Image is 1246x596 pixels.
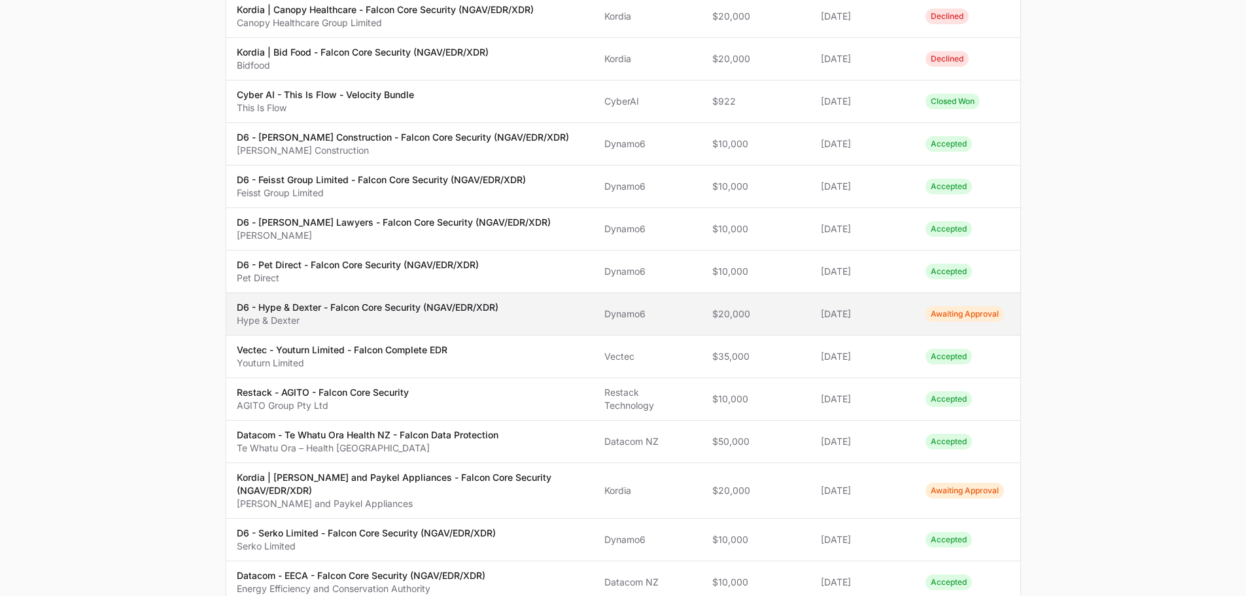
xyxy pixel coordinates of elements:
[712,484,801,497] span: $20,000
[604,350,691,363] span: Vectec
[821,576,905,589] span: [DATE]
[712,95,801,108] span: $922
[604,265,691,278] span: Dynamo6
[237,173,526,186] p: D6 - Feisst Group Limited - Falcon Core Security (NGAV/EDR/XDR)
[712,533,801,546] span: $10,000
[237,216,551,229] p: D6 - [PERSON_NAME] Lawyers - Falcon Core Security (NGAV/EDR/XDR)
[237,357,447,370] p: Youturn Limited
[821,10,905,23] span: [DATE]
[237,16,534,29] p: Canopy Healthcare Group Limited
[604,533,691,546] span: Dynamo6
[237,144,569,157] p: [PERSON_NAME] Construction
[237,442,498,455] p: Te Whatu Ora – Health [GEOGRAPHIC_DATA]
[712,52,801,65] span: $20,000
[237,582,485,595] p: Energy Efficiency and Conservation Authority
[237,386,409,399] p: Restack - AGITO - Falcon Core Security
[604,52,691,65] span: Kordia
[821,137,905,150] span: [DATE]
[712,350,801,363] span: $35,000
[604,386,691,412] span: Restack Technology
[821,52,905,65] span: [DATE]
[821,180,905,193] span: [DATE]
[821,533,905,546] span: [DATE]
[604,484,691,497] span: Kordia
[604,137,691,150] span: Dynamo6
[821,307,905,321] span: [DATE]
[237,88,414,101] p: Cyber AI - This Is Flow - Velocity Bundle
[237,272,479,285] p: Pet Direct
[237,399,409,412] p: AGITO Group Pty Ltd
[821,435,905,448] span: [DATE]
[712,576,801,589] span: $10,000
[237,429,498,442] p: Datacom - Te Whatu Ora Health NZ - Falcon Data Protection
[604,307,691,321] span: Dynamo6
[821,484,905,497] span: [DATE]
[237,569,485,582] p: Datacom - EECA - Falcon Core Security (NGAV/EDR/XDR)
[237,343,447,357] p: Vectec - Youturn Limited - Falcon Complete EDR
[237,131,569,144] p: D6 - [PERSON_NAME] Construction - Falcon Core Security (NGAV/EDR/XDR)
[712,137,801,150] span: $10,000
[604,95,691,108] span: CyberAI
[237,471,584,497] p: Kordia | [PERSON_NAME] and Paykel Appliances - Falcon Core Security (NGAV/EDR/XDR)
[237,3,534,16] p: Kordia | Canopy Healthcare - Falcon Core Security (NGAV/EDR/XDR)
[237,258,479,272] p: D6 - Pet Direct - Falcon Core Security (NGAV/EDR/XDR)
[237,497,584,510] p: [PERSON_NAME] and Paykel Appliances
[821,95,905,108] span: [DATE]
[712,180,801,193] span: $10,000
[712,435,801,448] span: $50,000
[237,186,526,200] p: Feisst Group Limited
[604,576,691,589] span: Datacom NZ
[237,46,489,59] p: Kordia | Bid Food - Falcon Core Security (NGAV/EDR/XDR)
[821,350,905,363] span: [DATE]
[712,265,801,278] span: $10,000
[712,10,801,23] span: $20,000
[712,222,801,236] span: $10,000
[237,527,496,540] p: D6 - Serko Limited - Falcon Core Security (NGAV/EDR/XDR)
[821,393,905,406] span: [DATE]
[237,101,414,114] p: This Is Flow
[237,59,489,72] p: Bidfood
[237,314,498,327] p: Hype & Dexter
[604,435,691,448] span: Datacom NZ
[712,393,801,406] span: $10,000
[712,307,801,321] span: $20,000
[237,540,496,553] p: Serko Limited
[604,10,691,23] span: Kordia
[604,180,691,193] span: Dynamo6
[821,265,905,278] span: [DATE]
[237,301,498,314] p: D6 - Hype & Dexter - Falcon Core Security (NGAV/EDR/XDR)
[237,229,551,242] p: [PERSON_NAME]
[604,222,691,236] span: Dynamo6
[821,222,905,236] span: [DATE]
